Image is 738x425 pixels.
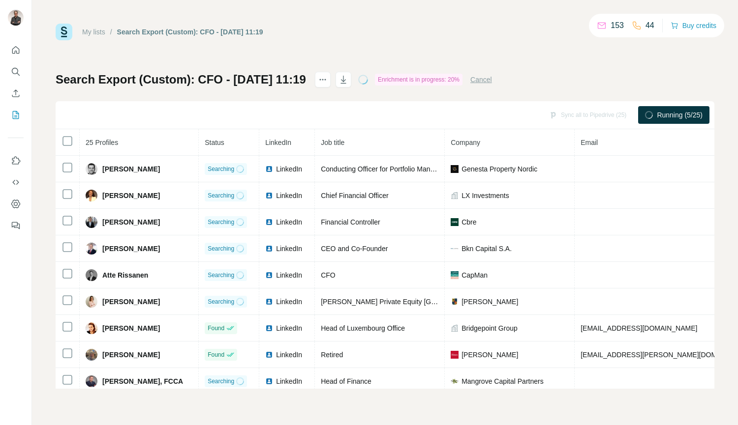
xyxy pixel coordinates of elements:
[321,165,502,173] span: Conducting Officer for Portfolio Management and Marketing
[8,10,24,26] img: Avatar
[671,19,716,32] button: Buy credits
[461,376,544,386] span: Mangrove Capital Partners
[646,20,654,31] p: 44
[461,270,488,280] span: CapMan
[86,322,97,334] img: Avatar
[86,269,97,281] img: Avatar
[82,28,105,36] a: My lists
[276,376,302,386] span: LinkedIn
[8,106,24,124] button: My lists
[102,191,160,200] span: [PERSON_NAME]
[208,244,234,253] span: Searching
[321,351,343,359] span: Retired
[86,349,97,361] img: Avatar
[451,245,459,253] img: company-logo
[315,72,331,87] button: actions
[86,139,118,146] span: 25 Profiles
[208,350,224,359] span: Found
[461,244,512,254] span: Bkn Capital S.A.
[86,296,97,308] img: Avatar
[461,297,518,307] span: [PERSON_NAME]
[611,20,624,31] p: 153
[208,218,234,227] span: Searching
[321,218,380,226] span: Financial Controller
[208,377,234,386] span: Searching
[110,27,112,37] li: /
[451,351,459,359] img: company-logo
[451,218,459,226] img: company-logo
[461,350,518,360] span: [PERSON_NAME]
[276,217,302,227] span: LinkedIn
[321,139,344,146] span: Job title
[276,164,302,174] span: LinkedIn
[102,376,183,386] span: [PERSON_NAME], FCCA
[321,271,336,279] span: CFO
[208,271,234,280] span: Searching
[657,110,703,120] span: Running (5/25)
[208,191,234,200] span: Searching
[208,324,224,333] span: Found
[265,165,273,173] img: LinkedIn logo
[265,324,273,332] img: LinkedIn logo
[265,298,273,306] img: LinkedIn logo
[86,190,97,201] img: Avatar
[8,41,24,59] button: Quick start
[205,139,224,146] span: Status
[276,270,302,280] span: LinkedIn
[86,243,97,255] img: Avatar
[321,245,388,253] span: CEO and Co-Founder
[265,377,273,385] img: LinkedIn logo
[102,297,160,307] span: [PERSON_NAME]
[276,297,302,307] span: LinkedIn
[451,271,459,279] img: company-logo
[86,163,97,175] img: Avatar
[461,191,509,200] span: LX Investments
[321,324,405,332] span: Head of Luxembourg Office
[8,217,24,234] button: Feedback
[102,350,160,360] span: [PERSON_NAME]
[56,24,72,40] img: Surfe Logo
[265,271,273,279] img: LinkedIn logo
[8,195,24,213] button: Dashboard
[461,164,537,174] span: Genesta Property Nordic
[56,72,306,87] h1: Search Export (Custom): CFO - [DATE] 11:19
[265,139,291,146] span: LinkedIn
[276,191,302,200] span: LinkedIn
[86,216,97,228] img: Avatar
[102,217,160,227] span: [PERSON_NAME]
[265,245,273,253] img: LinkedIn logo
[102,244,160,254] span: [PERSON_NAME]
[321,377,371,385] span: Head of Finance
[276,244,302,254] span: LinkedIn
[8,63,24,81] button: Search
[208,165,234,173] span: Searching
[581,139,598,146] span: Email
[102,164,160,174] span: [PERSON_NAME]
[8,173,24,191] button: Use Surfe API
[208,297,234,306] span: Searching
[451,139,480,146] span: Company
[375,74,462,85] div: Enrichment is in progress: 20%
[451,165,459,173] img: company-logo
[451,377,459,385] img: company-logo
[461,217,476,227] span: Cbre
[321,192,388,199] span: Chief Financial Officer
[102,323,160,333] span: [PERSON_NAME]
[581,324,697,332] span: [EMAIL_ADDRESS][DOMAIN_NAME]
[8,85,24,102] button: Enrich CSV
[461,323,518,333] span: Bridgepoint Group
[8,152,24,170] button: Use Surfe on LinkedIn
[321,298,495,306] span: [PERSON_NAME] Private Equity [GEOGRAPHIC_DATA]
[470,75,492,85] button: Cancel
[117,27,263,37] div: Search Export (Custom): CFO - [DATE] 11:19
[102,270,148,280] span: Atte Rissanen
[276,323,302,333] span: LinkedIn
[86,375,97,387] img: Avatar
[276,350,302,360] span: LinkedIn
[265,218,273,226] img: LinkedIn logo
[451,298,459,306] img: company-logo
[265,192,273,199] img: LinkedIn logo
[265,351,273,359] img: LinkedIn logo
